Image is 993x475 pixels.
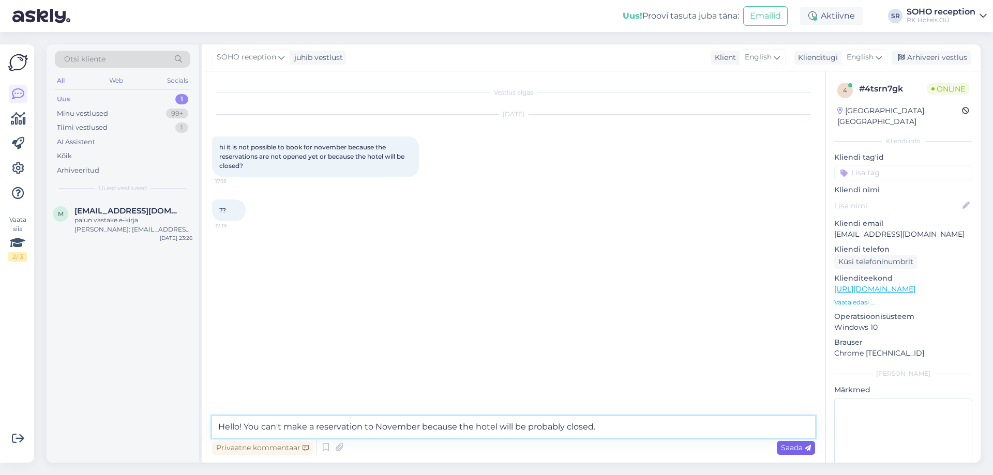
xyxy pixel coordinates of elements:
p: Kliendi nimi [834,185,972,195]
span: English [847,52,874,63]
div: Kliendi info [834,136,972,146]
div: 1 [175,122,188,133]
div: Arhiveeri vestlus [892,51,971,65]
div: All [55,74,67,87]
div: Kõik [57,151,72,161]
span: SOHO reception [217,52,276,63]
span: mailiis.soomets@gmail.com [74,206,182,216]
span: 17:19 [215,222,254,229]
p: Brauser [834,337,972,348]
div: Proovi tasuta juba täna: [623,10,739,22]
b: Uus! [623,11,642,21]
div: [GEOGRAPHIC_DATA], [GEOGRAPHIC_DATA] [837,105,962,127]
div: Privaatne kommentaar [212,441,313,455]
div: Uus [57,94,70,104]
div: [PERSON_NAME] [834,369,972,378]
span: English [745,52,772,63]
p: Kliendi email [834,218,972,229]
button: Emailid [743,6,788,26]
p: Operatsioonisüsteem [834,311,972,322]
img: Askly Logo [8,53,28,72]
p: Windows 10 [834,322,972,333]
div: [DATE] [212,110,815,119]
span: ?? [219,206,226,214]
span: Online [927,83,969,95]
div: Socials [165,74,190,87]
p: Kliendi telefon [834,244,972,255]
div: Küsi telefoninumbrit [834,255,917,269]
div: # 4tsrn7gk [859,83,927,95]
div: palun vastake e-kirja [PERSON_NAME]: [EMAIL_ADDRESS][DOMAIN_NAME] [74,216,192,234]
p: Märkmed [834,385,972,395]
div: 1 [175,94,188,104]
p: Chrome [TECHNICAL_ID] [834,348,972,359]
div: juhib vestlust [290,52,343,63]
p: Vaata edasi ... [834,298,972,307]
span: 17:15 [215,177,254,185]
div: Minu vestlused [57,109,108,119]
div: 2 / 3 [8,252,27,262]
div: RK Hotels OÜ [907,16,975,24]
div: Vaata siia [8,215,27,262]
span: hi it is not possible to book for november because the reservations are not opened yet or because... [219,143,406,170]
span: m [58,210,64,218]
div: SOHO reception [907,8,975,16]
a: SOHO receptionRK Hotels OÜ [907,8,987,24]
p: Kliendi tag'id [834,152,972,163]
a: [URL][DOMAIN_NAME] [834,284,915,294]
div: SR [888,9,902,23]
span: Saada [781,443,811,452]
p: Klienditeekond [834,273,972,284]
div: 99+ [166,109,188,119]
p: [EMAIL_ADDRESS][DOMAIN_NAME] [834,229,972,240]
span: Uued vestlused [99,183,147,193]
input: Lisa nimi [835,200,960,211]
div: Tiimi vestlused [57,122,108,133]
div: Vestlus algas [212,88,815,97]
textarea: Hello! You can't make a reservation to November because the hotel will be probably closed. [212,416,815,438]
span: Otsi kliente [64,54,106,65]
div: AI Assistent [57,137,95,147]
div: Web [107,74,125,87]
input: Lisa tag [834,165,972,180]
div: Klienditugi [794,52,838,63]
div: Arhiveeritud [57,165,99,176]
div: [DATE] 23:26 [160,234,192,242]
span: 4 [843,86,847,94]
div: Aktiivne [800,7,863,25]
div: Klient [711,52,736,63]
